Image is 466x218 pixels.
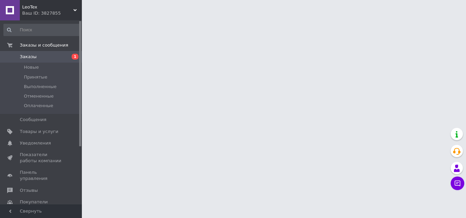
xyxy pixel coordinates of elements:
[20,42,68,48] span: Заказы и сообщения
[24,103,53,109] span: Оплаченные
[451,177,464,190] button: Чат с покупателем
[24,93,54,99] span: Отмененные
[24,74,47,80] span: Принятые
[20,140,51,146] span: Уведомления
[22,10,82,16] div: Ваш ID: 3827855
[20,54,37,60] span: Заказы
[24,84,57,90] span: Выполненные
[72,54,78,60] span: 1
[20,199,48,205] span: Покупатели
[20,117,46,123] span: Сообщения
[20,187,38,194] span: Отзывы
[20,129,58,135] span: Товары и услуги
[22,4,73,10] span: LeoTex
[20,169,63,182] span: Панель управления
[24,64,39,70] span: Новые
[3,24,81,36] input: Поиск
[20,152,63,164] span: Показатели работы компании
